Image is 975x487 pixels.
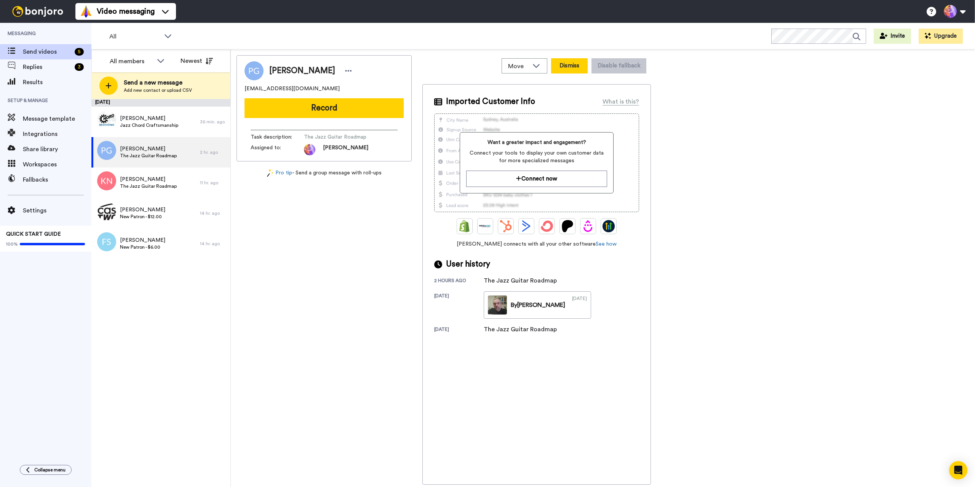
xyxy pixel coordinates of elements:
[80,5,92,18] img: vm-color.svg
[479,220,491,232] img: Ontraport
[603,220,615,232] img: GoHighLevel
[91,99,230,107] div: [DATE]
[484,276,557,285] div: The Jazz Guitar Roadmap
[97,110,116,129] img: dce4e14a-741b-4689-9c68-15ed074ee161.jpg
[200,210,227,216] div: 14 hr. ago
[508,62,529,71] span: Move
[874,29,911,44] button: Invite
[75,48,84,56] div: 5
[434,278,484,285] div: 2 hours ago
[466,149,607,164] span: Connect your tools to display your own customer data for more specialized messages
[23,62,72,72] span: Replies
[269,65,335,77] span: [PERSON_NAME]
[919,29,963,44] button: Upgrade
[110,57,153,66] div: All members
[582,220,594,232] img: Drip
[120,206,165,214] span: [PERSON_NAME]
[120,115,178,122] span: [PERSON_NAME]
[251,144,304,155] span: Assigned to:
[97,6,155,17] span: Video messaging
[459,220,471,232] img: Shopify
[97,202,116,221] img: b255938b-eb6d-40fa-8f74-bbadc50638dc.jpg
[200,180,227,186] div: 11 hr. ago
[200,149,227,155] div: 2 hr. ago
[23,129,91,139] span: Integrations
[120,122,178,128] span: Jazz Chord Craftsmanship
[34,467,66,473] span: Collapse menu
[20,465,72,475] button: Collapse menu
[97,141,116,160] img: pg.png
[245,98,404,118] button: Record
[541,220,553,232] img: ConvertKit
[23,145,91,154] span: Share library
[120,214,165,220] span: New Patron - $12.00
[245,61,264,80] img: Image of Pablo Gonzalez
[466,171,607,187] button: Connect now
[23,114,91,123] span: Message template
[97,232,116,251] img: fs.png
[75,63,84,71] div: 3
[97,171,116,190] img: kn.png
[304,144,315,155] img: photo.jpg
[434,240,639,248] span: [PERSON_NAME] connects with all your other software
[23,206,91,215] span: Settings
[603,97,639,106] div: What is this?
[120,176,177,183] span: [PERSON_NAME]
[446,259,490,270] span: User history
[200,119,227,125] div: 36 min. ago
[23,160,91,169] span: Workspaces
[120,236,165,244] span: [PERSON_NAME]
[500,220,512,232] img: Hubspot
[120,183,177,189] span: The Jazz Guitar Roadmap
[251,133,304,141] span: Task description :
[6,241,18,247] span: 100%
[267,169,274,177] img: magic-wand.svg
[245,85,340,93] span: [EMAIL_ADDRESS][DOMAIN_NAME]
[124,87,192,93] span: Add new contact or upload CSV
[561,220,574,232] img: Patreon
[23,175,91,184] span: Fallbacks
[124,78,192,87] span: Send a new message
[591,58,646,73] button: Disable fallback
[520,220,532,232] img: ActiveCampaign
[323,144,368,155] span: [PERSON_NAME]
[511,300,565,310] div: By [PERSON_NAME]
[434,293,484,319] div: [DATE]
[304,133,376,141] span: The Jazz Guitar Roadmap
[9,6,66,17] img: bj-logo-header-white.svg
[484,291,591,319] a: By[PERSON_NAME][DATE]
[175,53,219,69] button: Newest
[484,325,557,334] div: The Jazz Guitar Roadmap
[120,145,177,153] span: [PERSON_NAME]
[23,47,72,56] span: Send videos
[572,295,587,315] div: [DATE]
[267,169,292,177] a: Pro tip
[237,169,412,177] div: - Send a group message with roll-ups
[551,58,588,73] button: Dismiss
[446,96,535,107] span: Imported Customer Info
[109,32,160,41] span: All
[200,241,227,247] div: 14 hr. ago
[120,153,177,159] span: The Jazz Guitar Roadmap
[466,139,607,146] span: Want a greater impact and engagement?
[596,241,617,247] a: See how
[949,461,967,479] div: Open Intercom Messenger
[6,232,61,237] span: QUICK START GUIDE
[120,244,165,250] span: New Patron - $6.00
[488,295,507,315] img: 45830ee0-c2e5-44b8-8f88-23cabf8bd97d-thumb.jpg
[23,78,91,87] span: Results
[434,326,484,334] div: [DATE]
